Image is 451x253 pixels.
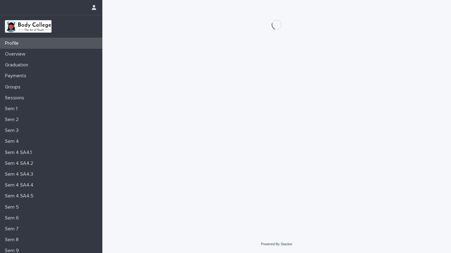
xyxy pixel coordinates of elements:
[2,171,38,177] p: Sem 4 SA4.3
[2,237,24,243] p: Sem 8
[2,226,24,232] p: Sem 7
[2,84,25,90] p: Groups
[2,73,31,79] p: Payments
[2,62,33,68] p: Graduation
[2,51,30,57] p: Overview
[2,106,22,112] p: Sem 1
[2,128,24,133] p: Sem 3
[2,160,38,166] p: Sem 4 SA4.2
[2,117,24,123] p: Sem 2
[2,204,24,210] p: Sem 5
[2,138,24,144] p: Sem 4
[2,150,37,156] p: Sem 4 SA4.1
[2,215,24,221] p: Sem 6
[2,182,38,188] p: Sem 4 SA4.4
[2,40,24,46] p: Profile
[5,20,51,33] img: xvtzy2PTuGgGH0xbwGb2
[261,242,292,246] a: Powered By Stacker
[2,193,38,199] p: Sem 4 SA4.5
[2,95,29,101] p: Sessions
